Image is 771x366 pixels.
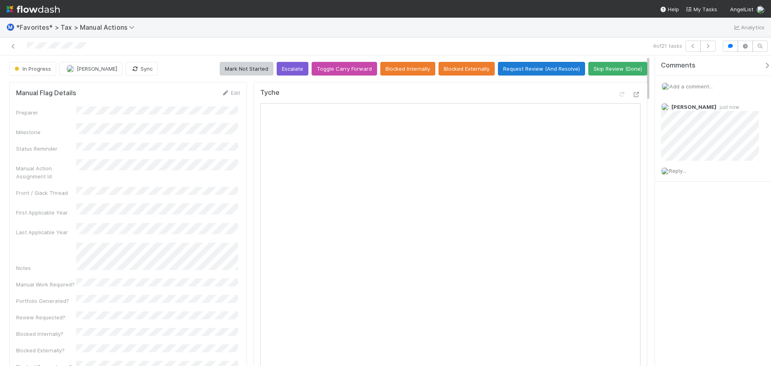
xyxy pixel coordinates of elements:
div: Portfolio Generated? [16,297,76,305]
div: Manual Action Assignment Id [16,164,76,180]
button: Mark Not Started [220,62,273,76]
button: Blocked Internally [380,62,435,76]
img: logo-inverted-e16ddd16eac7371096b0.svg [6,2,60,16]
div: Front / Slack Thread [16,189,76,197]
span: just now [716,104,739,110]
div: Notes [16,264,76,272]
span: Ⓜ️ [6,24,14,31]
div: Blocked Externally? [16,346,76,354]
a: Edit [221,90,240,96]
img: avatar_cfa6ccaa-c7d9-46b3-b608-2ec56ecf97ad.png [661,103,669,111]
span: AngelList [730,6,753,12]
button: [PERSON_NAME] [59,62,122,76]
span: 4 of 21 tasks [653,42,682,50]
img: avatar_66854b90-094e-431f-b713-6ac88429a2b8.png [66,65,74,73]
div: Status Reminder [16,145,76,153]
span: Reply... [669,168,686,174]
div: Milestone [16,128,76,136]
span: [PERSON_NAME] [77,65,117,72]
img: avatar_cfa6ccaa-c7d9-46b3-b608-2ec56ecf97ad.png [661,167,669,175]
div: Last Applicable Year [16,228,76,236]
div: First Applicable Year [16,209,76,217]
button: Skip Review (Done) [588,62,647,76]
button: Blocked Externally [439,62,495,76]
span: Comments [661,61,696,70]
a: My Tasks [685,5,717,13]
h5: Manual Flag Details [16,89,76,97]
span: [PERSON_NAME] [671,104,716,110]
button: Sync [126,62,158,76]
img: avatar_cfa6ccaa-c7d9-46b3-b608-2ec56ecf97ad.png [757,6,765,14]
div: Blocked Internally? [16,330,76,338]
a: Analytics [733,22,765,32]
h5: Tyche [260,89,279,97]
div: Preparer [16,108,76,117]
img: avatar_cfa6ccaa-c7d9-46b3-b608-2ec56ecf97ad.png [661,82,669,90]
span: *Favorites* > Tax > Manual Actions [16,23,139,31]
button: Escalate [277,62,308,76]
span: Add a comment... [669,83,713,90]
div: Manual Work Required? [16,280,76,288]
div: Help [660,5,679,13]
span: My Tasks [685,6,717,12]
div: Review Requested? [16,313,76,321]
button: Request Review (And Resolve) [498,62,585,76]
button: Toggle Carry Forward [312,62,377,76]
